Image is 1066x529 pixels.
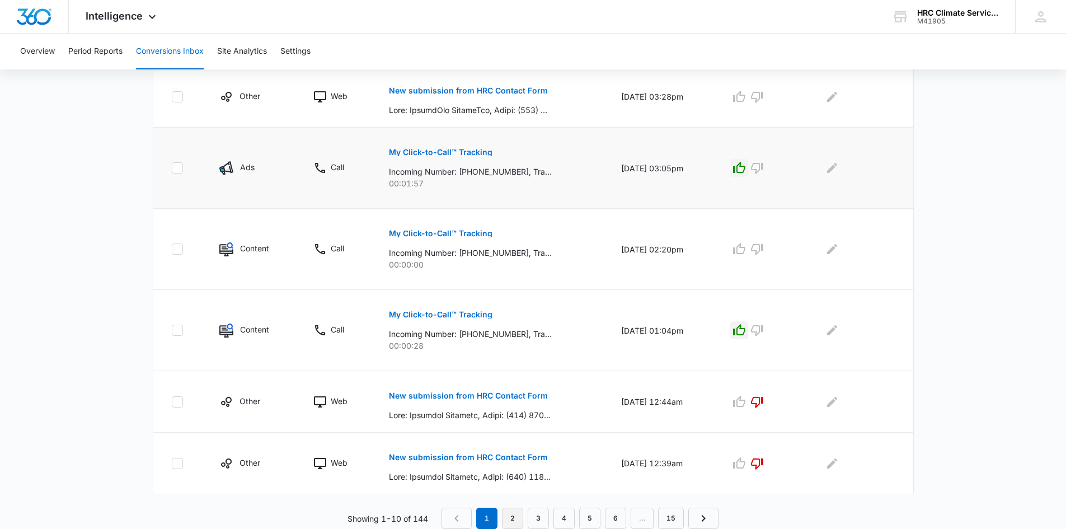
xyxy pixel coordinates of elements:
p: New submission from HRC Contact Form [389,392,548,400]
p: Ads [240,161,255,173]
a: Next Page [688,508,719,529]
td: [DATE] 03:28pm [608,66,717,128]
p: 00:00:28 [389,340,594,352]
p: My Click-to-Call™ Tracking [389,148,492,156]
button: Site Analytics [217,34,267,69]
p: Lore: IpsumdOlo SitameTco, Adipi: (553) 451-8802, Elits: doeiu@temporinc.ut (labore:etdol@magnaal... [389,104,552,116]
button: Conversions Inbox [136,34,204,69]
p: Other [240,90,260,102]
button: Edit Comments [823,88,841,106]
p: Call [331,324,344,335]
p: Web [331,90,347,102]
p: Showing 1-10 of 144 [347,513,428,525]
button: New submission from HRC Contact Form [389,77,548,104]
a: Page 2 [502,508,523,529]
button: Overview [20,34,55,69]
button: Edit Comments [823,455,841,472]
span: Intelligence [86,10,143,22]
button: My Click-to-Call™ Tracking [389,301,492,328]
button: My Click-to-Call™ Tracking [389,220,492,247]
p: Call [331,242,344,254]
a: Page 5 [579,508,600,529]
button: My Click-to-Call™ Tracking [389,139,492,166]
nav: Pagination [442,508,719,529]
div: account id [917,17,999,25]
button: Settings [280,34,311,69]
button: New submission from HRC Contact Form [389,444,548,471]
p: My Click-to-Call™ Tracking [389,230,492,237]
td: [DATE] 12:39am [608,433,717,494]
p: Other [240,395,260,407]
p: Content [240,242,269,254]
button: Period Reports [68,34,123,69]
p: New submission from HRC Contact Form [389,453,548,461]
a: Page 15 [658,508,684,529]
td: [DATE] 01:04pm [608,290,717,371]
p: 00:01:57 [389,177,594,189]
p: Other [240,457,260,469]
p: Call [331,161,344,173]
button: Edit Comments [823,321,841,339]
p: Incoming Number: [PHONE_NUMBER], Tracking Number: [PHONE_NUMBER], Ring To: [PHONE_NUMBER], Caller... [389,166,552,177]
button: Edit Comments [823,159,841,177]
p: Content [240,324,269,335]
div: account name [917,8,999,17]
p: Incoming Number: [PHONE_NUMBER], Tracking Number: [PHONE_NUMBER], Ring To: [PHONE_NUMBER], Caller... [389,247,552,259]
p: Lore: Ipsumdol Sitametc, Adipi: (414) 870-0138, Elits: doeiusm-1561@temp.in (utlabo:etdolor-0069@... [389,409,552,421]
button: Edit Comments [823,393,841,411]
td: [DATE] 03:05pm [608,128,717,209]
p: Web [331,457,347,469]
p: 00:00:00 [389,259,594,270]
a: Page 4 [553,508,575,529]
a: Page 3 [528,508,549,529]
td: [DATE] 12:44am [608,371,717,433]
p: Incoming Number: [PHONE_NUMBER], Tracking Number: [PHONE_NUMBER], Ring To: [PHONE_NUMBER], Caller... [389,328,552,340]
button: Edit Comments [823,240,841,258]
em: 1 [476,508,497,529]
p: New submission from HRC Contact Form [389,87,548,95]
button: New submission from HRC Contact Form [389,382,548,409]
td: [DATE] 02:20pm [608,209,717,290]
p: My Click-to-Call™ Tracking [389,311,492,319]
a: Page 6 [605,508,626,529]
p: Web [331,395,347,407]
p: Lore: Ipsumdol Sitametc, Adipi: (640) 118-3726, Elits: doeius.2891@temp.in (utlabo:etdolo.7554@ma... [389,471,552,483]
